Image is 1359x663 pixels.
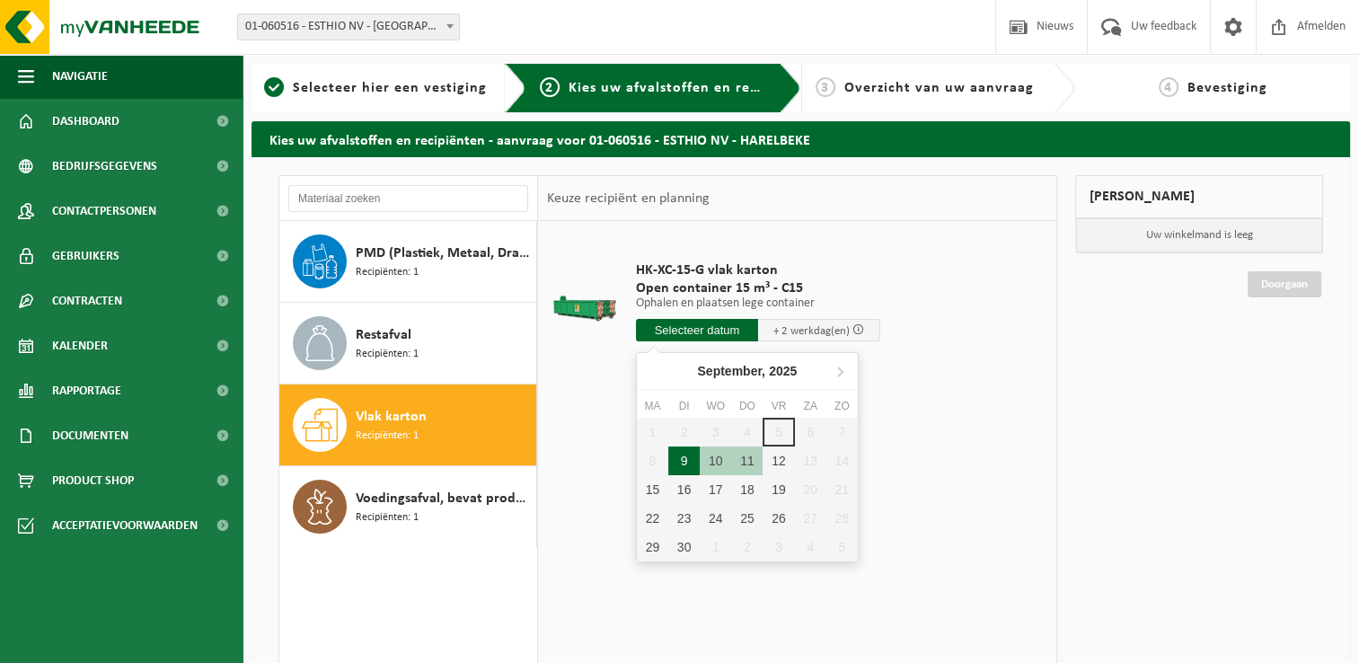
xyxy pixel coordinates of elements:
[668,533,700,561] div: 30
[52,234,119,278] span: Gebruikers
[637,504,668,533] div: 22
[769,365,797,377] i: 2025
[279,303,537,385] button: Restafval Recipiënten: 1
[731,446,763,475] div: 11
[668,504,700,533] div: 23
[252,121,1350,156] h2: Kies uw afvalstoffen en recipiënten - aanvraag voor 01-060516 - ESTHIO NV - HARELBEKE
[700,533,731,561] div: 1
[636,279,880,297] span: Open container 15 m³ - C15
[356,243,532,264] span: PMD (Plastiek, Metaal, Drankkartons) (bedrijven)
[52,278,122,323] span: Contracten
[264,77,284,97] span: 1
[52,144,157,189] span: Bedrijfsgegevens
[52,54,108,99] span: Navigatie
[540,77,560,97] span: 2
[569,81,816,95] span: Kies uw afvalstoffen en recipiënten
[356,428,419,445] span: Recipiënten: 1
[763,397,794,415] div: vr
[668,397,700,415] div: di
[700,504,731,533] div: 24
[356,324,411,346] span: Restafval
[1075,175,1323,218] div: [PERSON_NAME]
[637,533,668,561] div: 29
[538,176,718,221] div: Keuze recipiënt en planning
[52,323,108,368] span: Kalender
[1248,271,1321,297] a: Doorgaan
[731,397,763,415] div: do
[690,357,804,385] div: September,
[826,397,858,415] div: zo
[52,458,134,503] span: Product Shop
[293,81,487,95] span: Selecteer hier een vestiging
[637,475,668,504] div: 15
[637,397,668,415] div: ma
[1076,218,1322,252] p: Uw winkelmand is leeg
[700,446,731,475] div: 10
[763,504,794,533] div: 26
[237,13,460,40] span: 01-060516 - ESTHIO NV - HARELBEKE
[279,466,537,547] button: Voedingsafval, bevat producten van dierlijke oorsprong, onverpakt, categorie 3 Recipiënten: 1
[356,346,419,363] span: Recipiënten: 1
[52,503,198,548] span: Acceptatievoorwaarden
[700,475,731,504] div: 17
[52,368,121,413] span: Rapportage
[773,325,850,337] span: + 2 werkdag(en)
[260,77,490,99] a: 1Selecteer hier een vestiging
[279,221,537,303] button: PMD (Plastiek, Metaal, Drankkartons) (bedrijven) Recipiënten: 1
[356,488,532,509] span: Voedingsafval, bevat producten van dierlijke oorsprong, onverpakt, categorie 3
[1187,81,1267,95] span: Bevestiging
[763,475,794,504] div: 19
[356,264,419,281] span: Recipiënten: 1
[636,297,880,310] p: Ophalen en plaatsen lege container
[238,14,459,40] span: 01-060516 - ESTHIO NV - HARELBEKE
[763,533,794,561] div: 3
[816,77,835,97] span: 3
[52,99,119,144] span: Dashboard
[52,413,128,458] span: Documenten
[288,185,528,212] input: Materiaal zoeken
[356,509,419,526] span: Recipiënten: 1
[636,261,880,279] span: HK-XC-15-G vlak karton
[731,533,763,561] div: 2
[795,397,826,415] div: za
[279,385,537,466] button: Vlak karton Recipiënten: 1
[636,319,758,341] input: Selecteer datum
[356,406,427,428] span: Vlak karton
[731,475,763,504] div: 18
[52,189,156,234] span: Contactpersonen
[1159,77,1178,97] span: 4
[668,446,700,475] div: 9
[763,446,794,475] div: 12
[700,397,731,415] div: wo
[668,475,700,504] div: 16
[844,81,1034,95] span: Overzicht van uw aanvraag
[731,504,763,533] div: 25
